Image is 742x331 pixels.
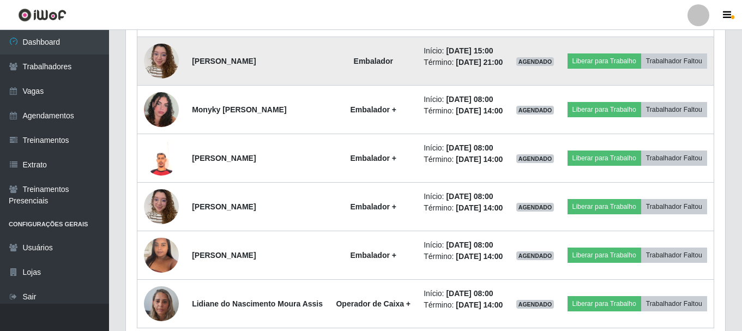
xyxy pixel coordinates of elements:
[424,142,503,154] li: Início:
[516,154,554,163] span: AGENDADO
[424,45,503,57] li: Início:
[516,203,554,212] span: AGENDADO
[192,299,323,308] strong: Lidiane do Nascimento Moura Assis
[192,105,286,114] strong: Monyky [PERSON_NAME]
[354,57,393,65] strong: Embalador
[641,53,707,69] button: Trabalhador Faltou
[351,202,396,211] strong: Embalador +
[446,289,493,298] time: [DATE] 08:00
[351,105,396,114] strong: Embalador +
[424,202,503,214] li: Término:
[192,251,256,260] strong: [PERSON_NAME]
[568,248,641,263] button: Liberar para Trabalho
[456,58,503,67] time: [DATE] 21:00
[446,192,493,201] time: [DATE] 08:00
[641,296,707,311] button: Trabalhador Faltou
[641,151,707,166] button: Trabalhador Faltou
[456,203,503,212] time: [DATE] 14:00
[424,191,503,202] li: Início:
[192,57,256,65] strong: [PERSON_NAME]
[446,143,493,152] time: [DATE] 08:00
[568,151,641,166] button: Liberar para Trabalho
[456,300,503,309] time: [DATE] 14:00
[192,154,256,163] strong: [PERSON_NAME]
[424,299,503,311] li: Término:
[446,95,493,104] time: [DATE] 08:00
[336,299,411,308] strong: Operador de Caixa +
[144,38,179,84] img: 1744329545965.jpeg
[351,154,396,163] strong: Embalador +
[144,79,179,141] img: 1732469609290.jpeg
[641,199,707,214] button: Trabalhador Faltou
[516,57,554,66] span: AGENDADO
[516,251,554,260] span: AGENDADO
[456,106,503,115] time: [DATE] 14:00
[456,155,503,164] time: [DATE] 14:00
[144,232,179,278] img: 1751846244221.jpeg
[144,280,179,327] img: 1730220798752.jpeg
[568,296,641,311] button: Liberar para Trabalho
[424,57,503,68] li: Término:
[446,240,493,249] time: [DATE] 08:00
[641,248,707,263] button: Trabalhador Faltou
[424,154,503,165] li: Término:
[446,46,493,55] time: [DATE] 15:00
[18,8,67,22] img: CoreUI Logo
[516,106,554,115] span: AGENDADO
[424,288,503,299] li: Início:
[144,141,179,176] img: 1741723439768.jpeg
[144,183,179,230] img: 1744329545965.jpeg
[424,94,503,105] li: Início:
[456,252,503,261] time: [DATE] 14:00
[424,251,503,262] li: Término:
[516,300,554,309] span: AGENDADO
[424,239,503,251] li: Início:
[568,199,641,214] button: Liberar para Trabalho
[568,53,641,69] button: Liberar para Trabalho
[568,102,641,117] button: Liberar para Trabalho
[192,202,256,211] strong: [PERSON_NAME]
[424,105,503,117] li: Término:
[641,102,707,117] button: Trabalhador Faltou
[351,251,396,260] strong: Embalador +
